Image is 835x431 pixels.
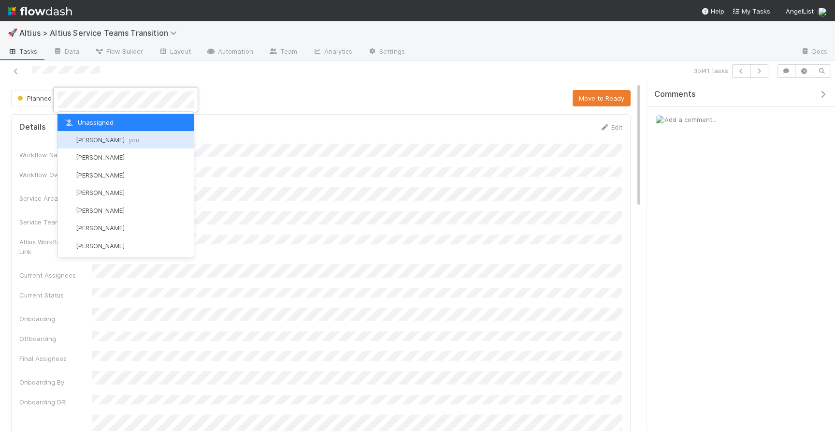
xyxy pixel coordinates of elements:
[63,188,73,198] img: avatar_45ea4894-10ca-450f-982d-dabe3bd75b0b.png
[63,153,73,163] img: avatar_d6b50140-ca82-482e-b0bf-854821fc5d82.png
[63,241,73,251] img: avatar_abca0ba5-4208-44dd-8897-90682736f166.png
[63,206,73,215] img: avatar_b467e446-68e1-4310-82a7-76c532dc3f4b.png
[76,224,125,232] span: [PERSON_NAME]
[76,207,125,214] span: [PERSON_NAME]
[63,119,114,126] span: Unassigned
[76,242,125,250] span: [PERSON_NAME]
[129,136,139,144] span: you
[63,135,73,145] img: avatar_e0ab5a02-4425-4644-8eca-231d5bcccdf4.png
[76,153,125,161] span: [PERSON_NAME]
[76,171,125,179] span: [PERSON_NAME]
[63,223,73,233] img: avatar_2bce2475-05ee-46d3-9413-d3901f5fa03f.png
[76,136,139,144] span: [PERSON_NAME]
[76,189,125,196] span: [PERSON_NAME]
[63,170,73,180] img: avatar_b18de8e2-1483-4e81-aa60-0a3d21592880.png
